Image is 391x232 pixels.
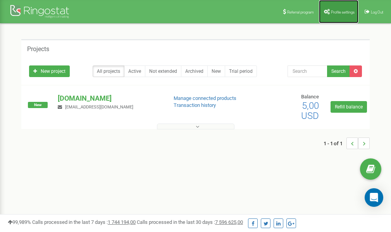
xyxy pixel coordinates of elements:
[225,65,257,77] a: Trial period
[29,65,70,77] a: New project
[371,10,383,14] span: Log Out
[324,130,370,157] nav: ...
[58,93,161,103] p: [DOMAIN_NAME]
[331,101,367,113] a: Refill balance
[124,65,145,77] a: Active
[108,219,136,225] u: 1 744 194,00
[287,10,314,14] span: Referral program
[27,46,49,53] h5: Projects
[327,65,350,77] button: Search
[207,65,225,77] a: New
[365,188,383,207] div: Open Intercom Messenger
[174,95,236,101] a: Manage connected products
[181,65,208,77] a: Archived
[65,105,133,110] span: [EMAIL_ADDRESS][DOMAIN_NAME]
[145,65,181,77] a: Not extended
[301,100,319,121] span: 5,00 USD
[301,94,319,100] span: Balance
[28,102,48,108] span: New
[288,65,327,77] input: Search
[215,219,243,225] u: 7 596 625,00
[8,219,31,225] span: 99,989%
[174,102,216,108] a: Transaction history
[137,219,243,225] span: Calls processed in the last 30 days :
[324,137,346,149] span: 1 - 1 of 1
[32,219,136,225] span: Calls processed in the last 7 days :
[93,65,124,77] a: All projects
[331,10,355,14] span: Profile settings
